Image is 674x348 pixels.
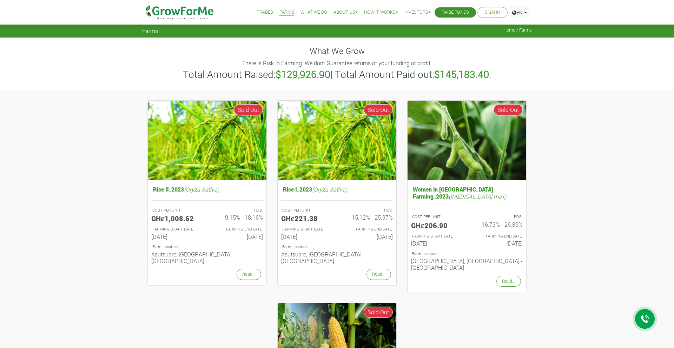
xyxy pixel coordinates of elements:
[503,27,532,33] span: Home / Farms
[312,186,347,193] i: (Oryza Sativa)
[449,193,506,200] i: ([MEDICAL_DATA] max)
[143,59,531,67] p: There Is Risk In Farming. We dont Guarantee returns of your funding or profit.
[282,244,392,250] p: Location of Farm
[411,221,462,229] h5: GHȼ206.90
[152,226,201,232] p: FARMING START DATE
[494,104,523,115] span: Sold Out
[364,9,398,16] a: How it Works
[442,9,469,16] a: Raise Funds
[237,269,261,280] a: Read...
[343,207,392,213] p: ROS
[276,68,330,81] b: $129,926.90
[151,251,263,264] h6: Asutsuare, [GEOGRAPHIC_DATA] - [GEOGRAPHIC_DATA]
[364,104,393,115] span: Sold Out
[300,9,327,16] a: What We Do
[143,68,531,80] h3: Total Amount Raised: | Total Amount Paid out: .
[342,233,393,240] h6: [DATE]
[366,269,391,280] a: Read...
[485,9,500,16] a: Sign In
[152,244,262,250] p: Location of Farm
[408,101,526,180] img: growforme image
[411,184,523,201] h5: Women in [GEOGRAPHIC_DATA] Farming_2023
[281,214,332,222] h5: GHȼ221.38
[142,46,532,56] h4: What We Grow
[151,233,202,240] h6: [DATE]
[279,9,294,16] a: Farms
[412,251,522,257] p: Location of Farm
[142,27,158,34] span: Farms
[282,207,331,213] p: COST PER UNIT
[343,226,392,232] p: FARMING END DATE
[364,307,393,318] span: Sold Out
[212,233,263,240] h6: [DATE]
[473,233,522,239] p: FARMING END DATE
[257,9,273,16] a: Trades
[281,233,332,240] h6: [DATE]
[152,207,201,213] p: COST PER UNIT
[412,233,461,239] p: FARMING START DATE
[496,276,521,287] a: Read...
[412,214,461,220] p: COST PER UNIT
[342,214,393,221] h6: 15.12% - 25.97%
[473,214,522,220] p: ROS
[281,184,393,194] h5: Rice I_2023
[278,101,396,180] img: growforme image
[333,9,358,16] a: About Us
[509,7,530,18] a: EN
[472,221,523,228] h6: 16.73% - 26.89%
[184,186,219,193] i: (Oryza Sativa)
[213,226,262,232] p: FARMING END DATE
[434,68,489,81] b: $145,183.40
[472,240,523,247] h6: [DATE]
[411,257,523,271] h6: [GEOGRAPHIC_DATA], [GEOGRAPHIC_DATA] - [GEOGRAPHIC_DATA]
[212,214,263,221] h6: 9.15% - 18.16%
[411,240,462,247] h6: [DATE]
[404,9,431,16] a: Investors
[151,214,202,222] h5: GHȼ1,008.62
[234,104,263,115] span: Sold Out
[281,251,393,264] h6: Asutsuare, [GEOGRAPHIC_DATA] - [GEOGRAPHIC_DATA]
[148,101,266,180] img: growforme image
[151,184,263,194] h5: Rice II_2023
[213,207,262,213] p: ROS
[282,226,331,232] p: FARMING START DATE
